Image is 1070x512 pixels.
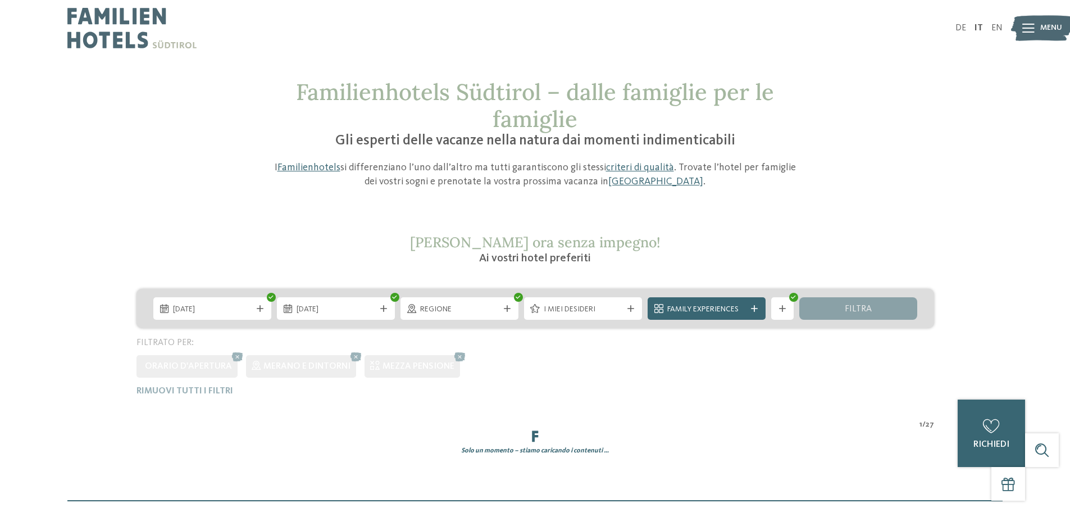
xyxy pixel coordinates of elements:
[608,176,703,187] a: [GEOGRAPHIC_DATA]
[922,419,926,431] span: /
[173,304,252,315] span: [DATE]
[410,233,661,251] span: [PERSON_NAME] ora senza impegno!
[335,134,735,148] span: Gli esperti delle vacanze nella natura dai momenti indimenticabili
[973,440,1009,449] span: richiedi
[479,253,591,264] span: Ai vostri hotel preferiti
[277,162,340,173] a: Familienhotels
[991,24,1003,33] a: EN
[975,24,983,33] a: IT
[297,304,375,315] span: [DATE]
[296,78,774,133] span: Familienhotels Südtirol – dalle famiglie per le famiglie
[919,419,922,431] span: 1
[544,304,622,315] span: I miei desideri
[606,162,674,173] a: criteri di qualità
[268,161,802,189] p: I si differenziano l’uno dall’altro ma tutti garantiscono gli stessi . Trovate l’hotel per famigl...
[420,304,499,315] span: Regione
[955,24,966,33] a: DE
[958,400,1025,467] a: richiedi
[1040,22,1062,34] span: Menu
[128,446,942,456] div: Solo un momento – stiamo caricando i contenuti …
[926,419,934,431] span: 27
[667,304,746,315] span: Family Experiences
